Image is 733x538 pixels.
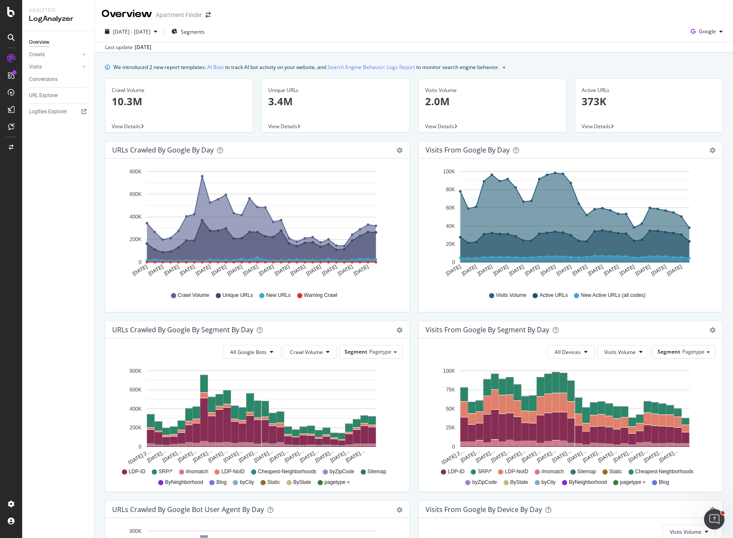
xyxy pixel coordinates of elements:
p: 373K [582,94,716,109]
span: LDP-ID [448,468,464,475]
span: Warning Crawl [304,292,337,299]
text: 400K [130,406,142,412]
text: 0 [452,444,455,450]
text: [DATE] [508,264,525,277]
span: LDP-ID [129,468,145,475]
span: New Active URLs (all codes) [581,292,645,299]
span: SRP/* [478,468,492,475]
div: Visits From Google By Device By Day [426,505,542,514]
text: [DATE] [524,264,541,277]
span: View Details [582,123,611,130]
button: All Google Bots [223,345,281,359]
text: 600K [130,387,142,393]
text: [DATE] [147,264,164,277]
span: Segments [181,28,205,35]
div: We introduced 2 new report templates: to track AI bot activity on your website, and to monitor se... [113,63,499,72]
span: Active URLs [539,292,568,299]
span: Pagetype [682,348,704,355]
a: AI Bots [207,63,224,72]
text: [DATE] [226,264,243,277]
div: Logfiles Explorer [29,107,67,116]
div: [DATE] [135,43,151,51]
div: LogAnalyzer [29,14,87,24]
span: SRP/* [159,468,173,475]
text: 200K [130,237,142,243]
span: Visits Volume [670,528,701,535]
div: Unique URLs [268,86,403,94]
span: #nomatch [186,468,209,475]
span: All Devices [555,348,581,356]
span: View Details [425,123,454,130]
span: Segment [345,348,367,355]
text: [DATE] [476,264,493,277]
text: [DATE] [571,264,588,277]
text: 800K [130,528,142,534]
span: Pagetype [369,348,391,355]
text: [DATE] [337,264,354,277]
span: View Details [268,123,297,130]
div: Conversions [29,75,58,84]
span: LDP-NoID [505,468,528,475]
a: Search Engine Behavior: Logs Report [327,63,415,72]
a: Logfiles Explorer [29,107,88,116]
span: Crawl Volume [178,292,209,299]
div: URL Explorer [29,91,58,100]
svg: A chart. [426,365,713,464]
div: gear [710,147,716,153]
a: Conversions [29,75,88,84]
text: 100K [443,368,455,374]
span: ByState [510,479,528,486]
text: 400K [130,214,142,220]
svg: A chart. [112,165,399,284]
text: [DATE] [242,264,259,277]
div: gear [397,147,403,153]
div: A chart. [112,365,399,464]
div: A chart. [426,165,713,284]
span: All Google Bots [230,348,267,356]
text: [DATE] [195,264,212,277]
span: ByState [293,479,311,486]
p: 3.4M [268,94,403,109]
div: gear [397,507,403,513]
text: 80K [446,187,455,193]
text: [DATE] [131,264,148,277]
text: 0 [139,259,142,265]
span: Static [267,479,280,486]
div: Visits Volume [425,86,559,94]
button: [DATE] - [DATE] [101,25,161,38]
span: Visits Volume [496,292,527,299]
span: Sitemap [577,468,596,475]
p: 2.0M [425,94,559,109]
span: Blog [659,479,669,486]
text: [DATE] [618,264,635,277]
button: Segments [168,25,208,38]
text: [DATE] [650,264,667,277]
div: gear [397,327,403,333]
span: Blog [216,479,226,486]
text: 600K [130,191,142,197]
span: pagetype = [620,479,646,486]
text: 200K [130,425,142,431]
text: [DATE] [290,264,307,277]
div: gear [710,327,716,333]
span: Google [699,28,716,35]
div: Visits from Google By Segment By Day [426,325,549,334]
a: Crawls [29,50,80,59]
span: ByNeighborhood [165,479,203,486]
span: Crawl Volume [290,348,323,356]
button: Google [687,25,726,38]
text: [DATE] [321,264,338,277]
div: info banner [105,63,723,72]
text: 0 [139,444,142,450]
span: Segment [658,348,680,355]
span: ByNeighborhood [569,479,607,486]
span: Sitemap [368,468,386,475]
span: byZipCode [472,479,497,486]
text: 50K [446,406,455,412]
span: byCity [542,479,556,486]
span: byZipCode [330,468,354,475]
text: 25K [446,425,455,431]
button: Visits Volume [597,345,650,359]
text: [DATE] [603,264,620,277]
